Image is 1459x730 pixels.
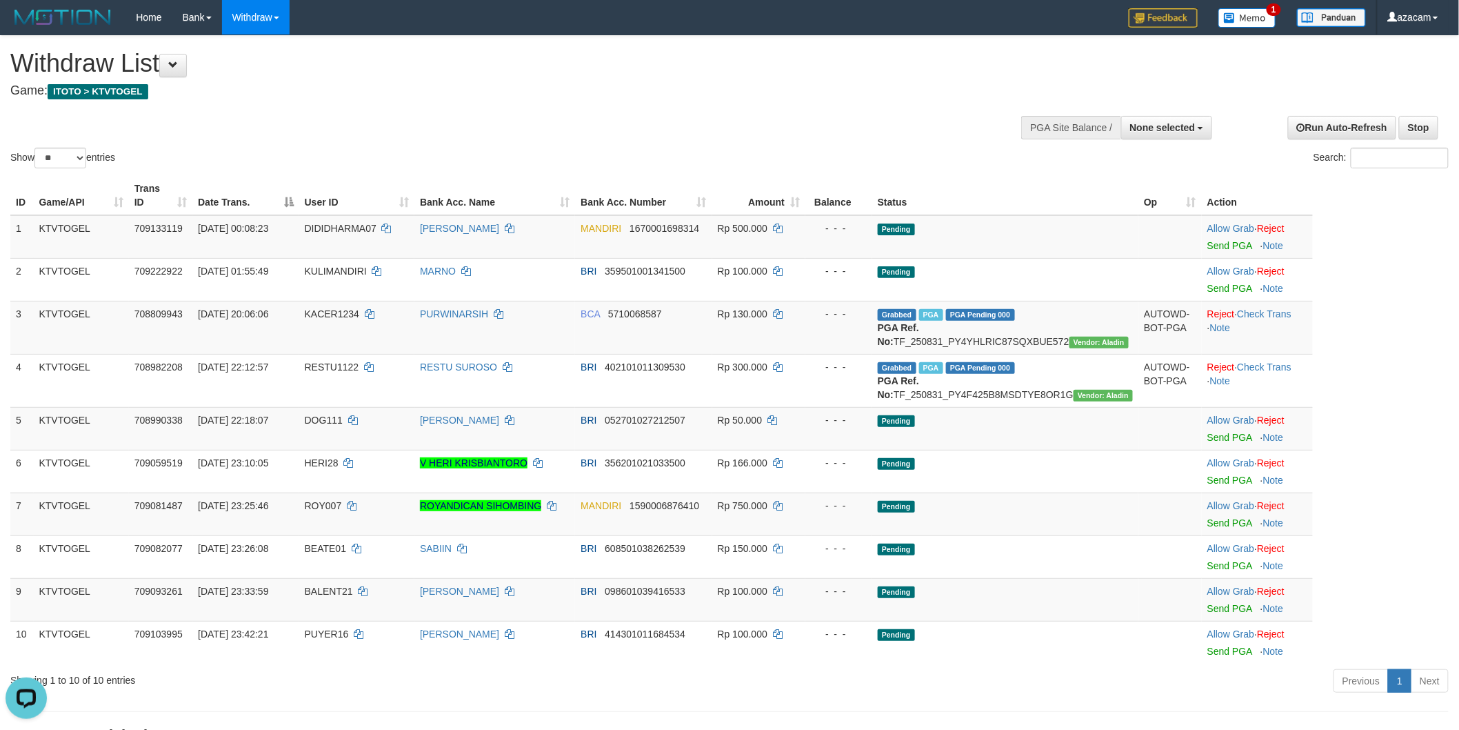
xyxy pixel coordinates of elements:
[134,362,183,373] span: 708982208
[1288,116,1396,139] a: Run Auto-Refresh
[48,84,148,99] span: ITOTO > KTVTOGEL
[34,301,129,354] td: KTVTOGEL
[878,322,919,347] b: PGA Ref. No:
[305,629,349,640] span: PUYER16
[414,176,575,215] th: Bank Acc. Name: activate to sort column ascending
[305,500,342,511] span: ROY007
[575,176,712,215] th: Bank Acc. Number: activate to sort column ascending
[878,629,915,641] span: Pending
[581,457,596,468] span: BRI
[919,362,943,374] span: Marked by azaksrktv
[1263,603,1284,614] a: Note
[605,543,685,554] span: Copy 608501038262539 to clipboard
[1207,586,1257,597] span: ·
[1267,3,1281,16] span: 1
[420,500,541,511] a: ROYANDICAN SIHOMBING
[1202,354,1313,407] td: · ·
[198,500,268,511] span: [DATE] 23:25:46
[1257,500,1285,511] a: Reject
[811,360,867,374] div: - - -
[1207,432,1252,443] a: Send PGA
[34,148,86,168] select: Showentries
[420,543,452,554] a: SABIIN
[34,407,129,450] td: KTVTOGEL
[305,586,353,597] span: BALENT21
[198,629,268,640] span: [DATE] 23:42:21
[718,308,767,319] span: Rp 130.000
[1207,543,1257,554] span: ·
[34,578,129,621] td: KTVTOGEL
[1207,240,1252,251] a: Send PGA
[1202,535,1313,578] td: ·
[630,500,699,511] span: Copy 1590006876410 to clipboard
[605,457,685,468] span: Copy 356201021033500 to clipboard
[1207,457,1257,468] span: ·
[1263,475,1284,486] a: Note
[805,176,872,215] th: Balance
[1257,457,1285,468] a: Reject
[134,308,183,319] span: 708809943
[1351,148,1449,168] input: Search:
[718,266,767,277] span: Rp 100.000
[1138,354,1202,407] td: AUTOWD-BOT-PGA
[1210,375,1231,386] a: Note
[878,309,916,321] span: Grabbed
[1202,215,1313,259] td: ·
[134,223,183,234] span: 709133119
[420,308,488,319] a: PURWINARSIH
[581,629,596,640] span: BRI
[1411,669,1449,693] a: Next
[946,309,1015,321] span: PGA Pending
[1207,543,1254,554] a: Allow Grab
[10,578,34,621] td: 9
[10,535,34,578] td: 8
[718,362,767,373] span: Rp 300.000
[872,354,1138,407] td: TF_250831_PY4F425B8MSDTYE8OR1G
[305,308,359,319] span: KACER1234
[1257,629,1285,640] a: Reject
[134,266,183,277] span: 709222922
[1207,475,1252,486] a: Send PGA
[1202,407,1313,450] td: ·
[1207,308,1235,319] a: Reject
[878,586,915,598] span: Pending
[10,258,34,301] td: 2
[1074,390,1133,402] span: Vendor URL: https://payment4.1velocity.biz
[34,450,129,493] td: KTVTOGEL
[198,543,268,554] span: [DATE] 23:26:08
[1257,586,1285,597] a: Reject
[811,542,867,555] div: - - -
[872,176,1138,215] th: Status
[712,176,805,215] th: Amount: activate to sort column ascending
[1207,362,1235,373] a: Reject
[811,307,867,321] div: - - -
[878,544,915,555] span: Pending
[1207,646,1252,657] a: Send PGA
[1207,223,1254,234] a: Allow Grab
[1202,493,1313,535] td: ·
[581,362,596,373] span: BRI
[305,457,339,468] span: HERI28
[34,354,129,407] td: KTVTOGEL
[811,499,867,513] div: - - -
[1207,517,1252,529] a: Send PGA
[1207,500,1254,511] a: Allow Grab
[718,457,767,468] span: Rp 166.000
[1202,621,1313,664] td: ·
[34,621,129,664] td: KTVTOGEL
[878,375,919,400] b: PGA Ref. No:
[1388,669,1411,693] a: 1
[878,362,916,374] span: Grabbed
[198,586,268,597] span: [DATE] 23:33:59
[608,308,662,319] span: Copy 5710068587 to clipboard
[581,415,596,426] span: BRI
[1237,308,1291,319] a: Check Trans
[878,501,915,513] span: Pending
[1263,517,1284,529] a: Note
[420,457,527,468] a: V HERI KRISBIANTORO
[1257,415,1285,426] a: Reject
[34,535,129,578] td: KTVTOGEL
[1263,240,1284,251] a: Note
[134,586,183,597] span: 709093261
[10,621,34,664] td: 10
